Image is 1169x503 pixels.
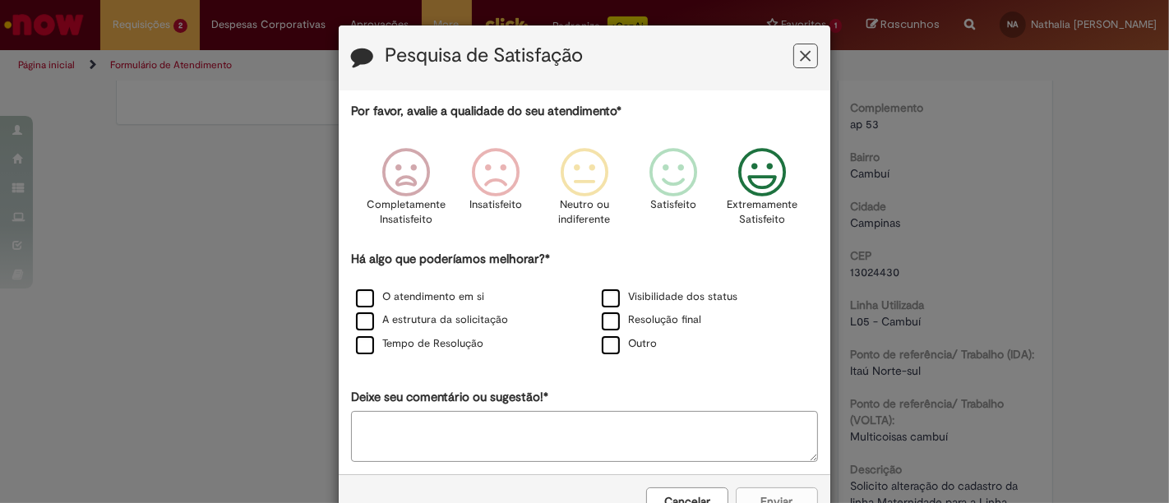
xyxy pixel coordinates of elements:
[367,197,446,228] p: Completamente Insatisfeito
[602,336,657,352] label: Outro
[364,136,448,248] div: Completamente Insatisfeito
[543,136,626,248] div: Neutro ou indiferente
[555,197,614,228] p: Neutro ou indiferente
[650,197,696,213] p: Satisfeito
[602,312,701,328] label: Resolução final
[356,312,508,328] label: A estrutura da solicitação
[602,289,737,305] label: Visibilidade dos status
[356,336,483,352] label: Tempo de Resolução
[631,136,715,248] div: Satisfeito
[356,289,484,305] label: O atendimento em si
[454,136,538,248] div: Insatisfeito
[351,251,818,357] div: Há algo que poderíamos melhorar?*
[351,103,621,120] label: Por favor, avalie a qualidade do seu atendimento*
[351,389,548,406] label: Deixe seu comentário ou sugestão!*
[469,197,522,213] p: Insatisfeito
[720,136,804,248] div: Extremamente Satisfeito
[385,45,583,67] label: Pesquisa de Satisfação
[727,197,797,228] p: Extremamente Satisfeito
